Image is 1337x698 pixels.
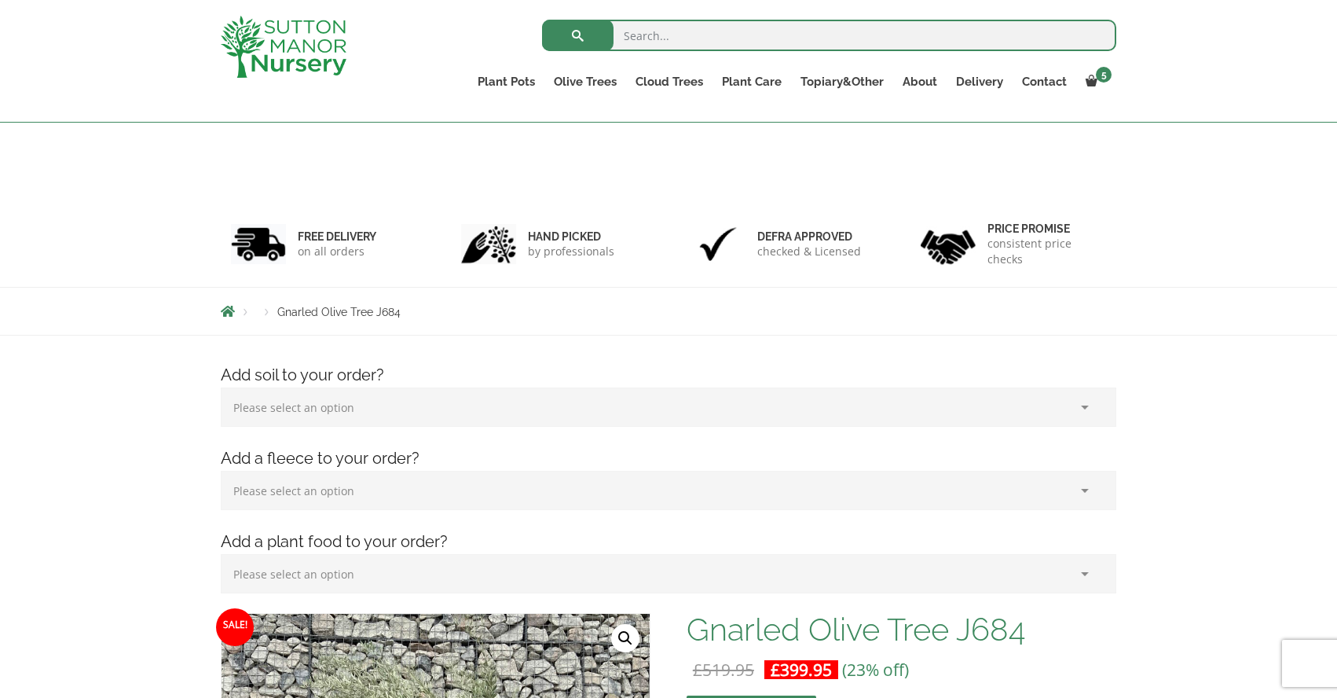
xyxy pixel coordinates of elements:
[468,71,544,93] a: Plant Pots
[298,230,376,244] h6: FREE DELIVERY
[693,659,754,681] bdi: 519.95
[987,236,1107,267] p: consistent price checks
[221,16,346,78] img: logo
[842,659,909,681] span: (23% off)
[461,224,516,264] img: 2.jpg
[693,659,702,681] span: £
[542,20,1116,51] input: Search...
[771,659,780,681] span: £
[757,230,861,244] h6: Defra approved
[757,244,861,259] p: checked & Licensed
[231,224,286,264] img: 1.jpg
[771,659,832,681] bdi: 399.95
[987,222,1107,236] h6: Price promise
[1076,71,1116,93] a: 5
[791,71,893,93] a: Topiary&Other
[544,71,626,93] a: Olive Trees
[611,624,639,652] a: View full-screen image gallery
[921,220,976,268] img: 4.jpg
[209,530,1128,554] h4: Add a plant food to your order?
[690,224,745,264] img: 3.jpg
[712,71,791,93] a: Plant Care
[209,363,1128,388] h4: Add soil to your order?
[1096,67,1112,83] span: 5
[221,305,1116,318] nav: Breadcrumbs
[298,244,376,259] p: on all orders
[626,71,712,93] a: Cloud Trees
[528,230,614,244] h6: hand picked
[216,608,254,646] span: Sale!
[947,71,1013,93] a: Delivery
[209,446,1128,471] h4: Add a fleece to your order?
[277,306,401,318] span: Gnarled Olive Tree J684
[528,244,614,259] p: by professionals
[893,71,947,93] a: About
[1013,71,1076,93] a: Contact
[687,613,1116,646] h1: Gnarled Olive Tree J684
